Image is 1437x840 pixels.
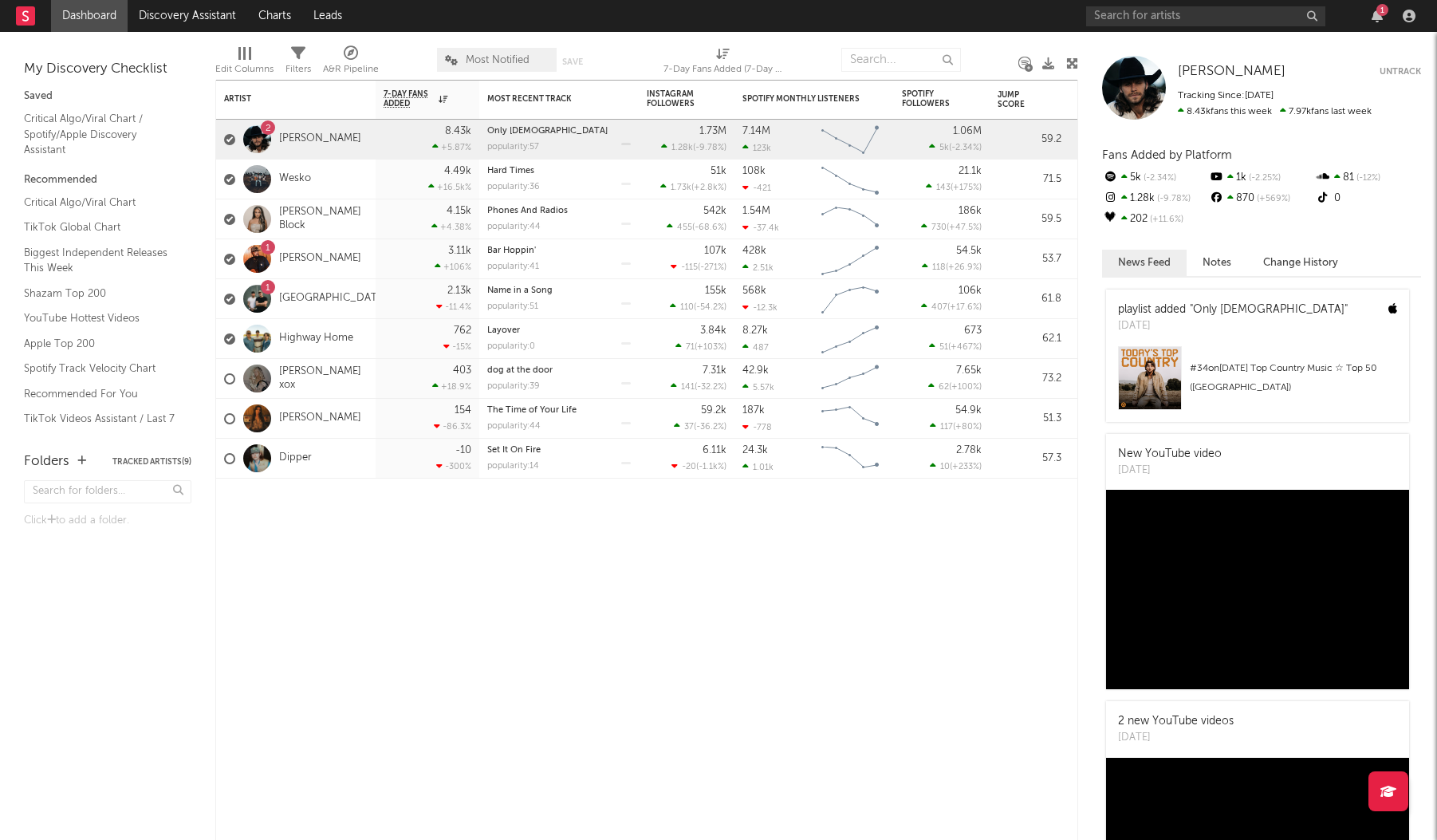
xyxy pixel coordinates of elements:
[742,365,769,376] div: 42.9k
[742,382,774,392] div: 5.57k
[921,302,982,312] div: ( )
[24,452,69,471] div: Folders
[932,263,946,272] span: 118
[742,262,774,273] div: 2.51k
[1208,168,1314,188] div: 1k
[487,183,540,191] div: popularity: 36
[956,246,982,256] div: 54.5k
[697,383,724,392] span: -32.2 %
[814,239,886,279] svg: Chart title
[436,461,471,471] div: -300 %
[487,422,541,431] div: popularity: 44
[487,382,540,391] div: popularity: 39
[447,206,471,216] div: 4.15k
[1118,713,1234,730] div: 2 new YouTube videos
[926,182,982,192] div: ( )
[681,383,695,392] span: 141
[1118,446,1222,463] div: New YouTube video
[487,207,568,215] a: Phones And Radios
[703,206,726,216] div: 542k
[279,452,312,465] a: Dipper
[1102,168,1208,188] div: 5k
[487,326,520,335] a: Layover
[998,210,1061,229] div: 59.5
[955,405,982,416] div: 54.9k
[1118,318,1348,334] div: [DATE]
[447,286,471,296] div: 2.13k
[742,405,765,416] div: 187k
[955,423,979,432] span: +80 %
[487,406,631,415] div: The Time of Your Life
[323,60,379,79] div: A&R Pipeline
[936,183,951,192] span: 143
[24,410,175,443] a: TikTok Videos Assistant / Last 7 Days - Top
[696,303,724,312] span: -54.2 %
[682,463,696,471] span: -20
[998,250,1061,269] div: 53.7
[953,126,982,136] div: 1.06M
[953,183,979,192] span: +175 %
[215,60,274,79] div: Edit Columns
[661,142,726,152] div: ( )
[964,325,982,336] div: 673
[695,223,724,232] span: -68.6 %
[814,439,886,479] svg: Chart title
[24,60,191,79] div: My Discovery Checklist
[841,48,961,72] input: Search...
[1102,250,1187,276] button: News Feed
[742,223,779,233] div: -37.4k
[487,302,538,311] div: popularity: 51
[487,446,541,455] a: Set It On Fire
[112,458,191,466] button: Tracked Artists(9)
[959,166,982,176] div: 21.1k
[24,285,175,302] a: Shazam Top 200
[940,423,953,432] span: 117
[703,365,726,376] div: 7.31k
[453,365,471,376] div: 403
[384,89,435,108] span: 7-Day Fans Added
[742,342,769,353] div: 487
[998,449,1061,468] div: 57.3
[699,126,726,136] div: 1.73M
[939,343,948,352] span: 51
[455,405,471,416] div: 154
[956,365,982,376] div: 7.65k
[998,170,1061,189] div: 71.5
[1102,209,1208,230] div: 202
[435,262,471,272] div: +106 %
[697,343,724,352] span: +103 %
[487,366,631,375] div: dog at the door
[952,463,979,471] span: +233 %
[956,445,982,455] div: 2.78k
[279,292,387,306] a: [GEOGRAPHIC_DATA]
[686,343,695,352] span: 71
[1178,107,1272,116] span: 8.43k fans this week
[711,166,726,176] div: 51k
[998,409,1061,428] div: 51.3
[1155,195,1191,203] span: -9.78 %
[487,94,607,104] div: Most Recent Track
[921,222,982,232] div: ( )
[487,262,539,271] div: popularity: 41
[1315,188,1421,209] div: 0
[487,223,541,231] div: popularity: 44
[1246,174,1281,183] span: -2.25 %
[487,286,631,295] div: Name in a Song
[487,462,539,471] div: popularity: 14
[1106,346,1409,422] a: #34on[DATE] Top Country Music ☆ Top 50 ([GEOGRAPHIC_DATA])
[1208,188,1314,209] div: 870
[814,359,886,399] svg: Chart title
[660,182,726,192] div: ( )
[487,167,534,175] a: Hard Times
[1102,188,1208,209] div: 1.28k
[285,40,311,86] div: Filters
[24,194,175,211] a: Critical Algo/Viral Chart
[224,94,344,104] div: Artist
[1178,64,1285,80] a: [PERSON_NAME]
[742,325,768,336] div: 8.27k
[24,480,191,503] input: Search for folders...
[1376,4,1388,16] div: 1
[562,57,583,66] button: Save
[436,302,471,312] div: -11.4 %
[445,126,471,136] div: 8.43k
